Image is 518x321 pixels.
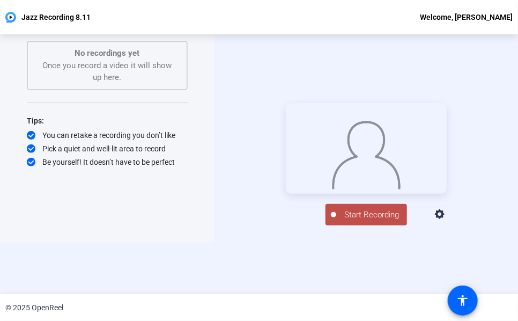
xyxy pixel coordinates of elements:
mat-icon: accessibility [456,294,469,307]
button: Start Recording [325,204,407,225]
img: OpenReel logo [5,12,16,23]
div: Tips: [27,114,188,127]
div: © 2025 OpenReel [5,302,63,313]
div: Welcome, [PERSON_NAME] [420,11,513,24]
span: Start Recording [336,209,407,221]
p: No recordings yet [39,47,176,60]
img: overlay [331,117,401,189]
p: Jazz Recording 8.11 [21,11,91,24]
div: Pick a quiet and well-lit area to record [27,143,188,154]
div: Be yourself! It doesn’t have to be perfect [27,157,188,167]
div: Once you record a video it will show up here. [39,47,176,84]
div: You can retake a recording you don’t like [27,130,188,141]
